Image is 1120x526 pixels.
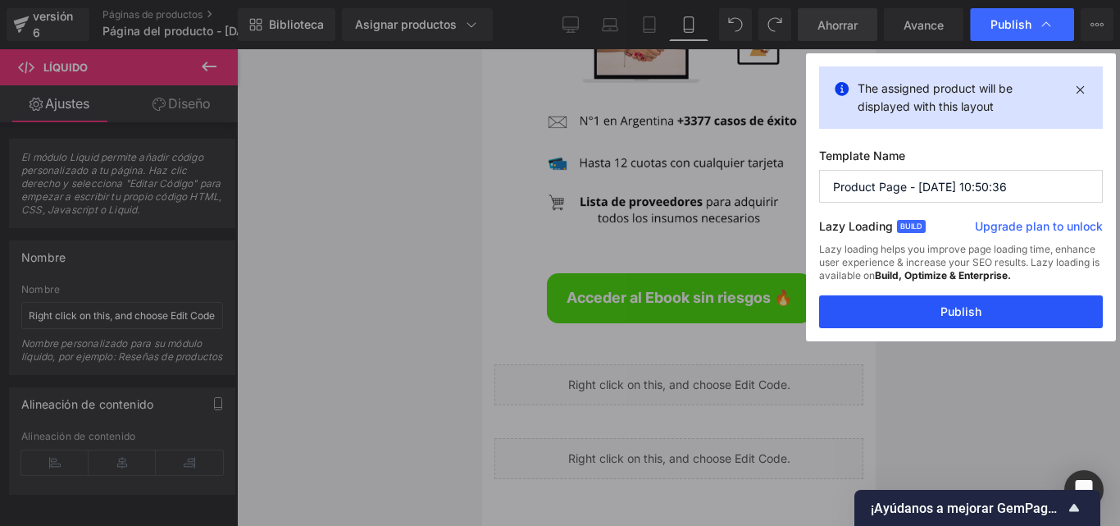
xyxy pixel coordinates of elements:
[875,269,1011,281] strong: Build, Optimize & Enterprise.
[1064,470,1104,510] div: Abrir Intercom Messenger
[871,498,1084,518] button: Mostrar encuesta - ¡Ayúdanos a mejorar GemPages!
[975,218,1103,241] a: Upgrade plan to unlock
[84,240,310,257] font: Acceder al Ebook sin riesgos 🔥
[65,224,330,274] a: Acceder al Ebook sin riesgos 🔥
[819,295,1103,328] button: Publish
[819,216,893,243] label: Lazy Loading
[990,17,1031,32] span: Publish
[819,149,1103,170] label: Template Name
[858,80,1064,116] p: The assigned product will be displayed with this layout
[871,501,1065,516] font: ¡Ayúdanos a mejorar GemPages!
[819,243,1103,295] div: Lazy loading helps you improve page loading time, enhance user experience & increase your SEO res...
[897,220,926,233] span: Build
